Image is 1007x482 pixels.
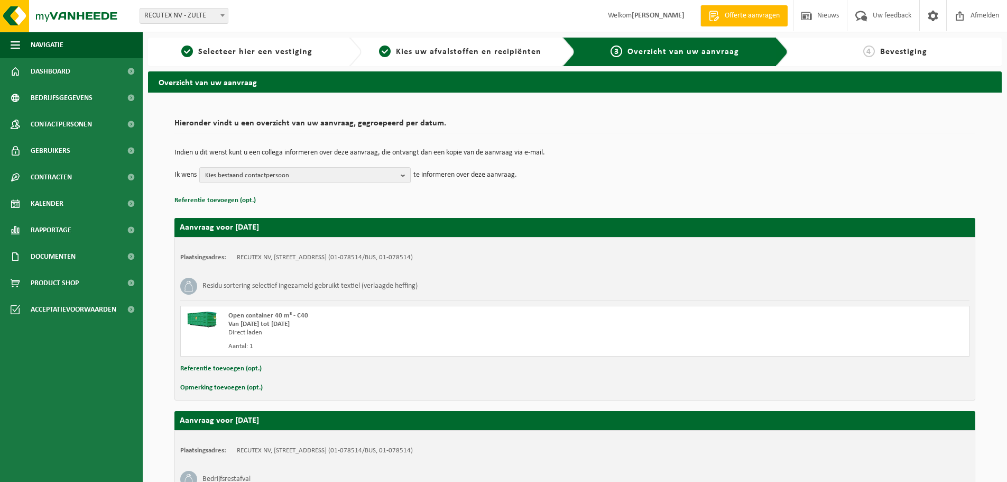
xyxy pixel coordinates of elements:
td: RECUTEX NV, [STREET_ADDRESS] (01-078514/BUS, 01-078514) [237,253,413,262]
span: Kies bestaand contactpersoon [205,168,396,184]
span: Bevestiging [880,48,927,56]
span: Bedrijfsgegevens [31,85,93,111]
span: Rapportage [31,217,71,243]
button: Referentie toevoegen (opt.) [180,362,262,376]
strong: Van [DATE] tot [DATE] [228,321,290,328]
p: Ik wens [174,167,197,183]
span: Gebruikers [31,138,70,164]
strong: Plaatsingsadres: [180,254,226,261]
a: 1Selecteer hier een vestiging [153,46,340,58]
span: Offerte aanvragen [722,11,782,21]
a: 2Kies uw afvalstoffen en recipiënten [367,46,554,58]
h3: Residu sortering selectief ingezameld gebruikt textiel (verlaagde heffing) [202,278,418,295]
span: Dashboard [31,58,70,85]
p: te informeren over deze aanvraag. [413,167,517,183]
a: Offerte aanvragen [700,5,788,26]
span: Contracten [31,164,72,190]
strong: Aanvraag voor [DATE] [180,223,259,232]
span: 3 [611,46,622,57]
span: Product Shop [31,270,79,296]
p: Indien u dit wenst kunt u een collega informeren over deze aanvraag, die ontvangt dan een kopie v... [174,149,975,157]
span: Contactpersonen [31,111,92,138]
span: 1 [181,46,193,57]
strong: [PERSON_NAME] [632,12,685,20]
span: Open container 40 m³ - C40 [228,312,308,319]
h2: Hieronder vindt u een overzicht van uw aanvraag, gegroepeerd per datum. [174,119,975,133]
span: 2 [379,46,391,57]
span: Selecteer hier een vestiging [198,48,312,56]
span: RECUTEX NV - ZULTE [140,8,228,23]
span: Overzicht van uw aanvraag [627,48,739,56]
button: Kies bestaand contactpersoon [199,167,411,183]
span: Acceptatievoorwaarden [31,296,116,323]
img: HK-XC-40-GN-00.png [186,312,218,328]
strong: Aanvraag voor [DATE] [180,416,259,425]
span: Kalender [31,190,63,217]
strong: Plaatsingsadres: [180,447,226,454]
span: RECUTEX NV - ZULTE [140,8,228,24]
button: Opmerking toevoegen (opt.) [180,381,263,395]
span: Documenten [31,243,76,270]
button: Referentie toevoegen (opt.) [174,194,256,207]
td: RECUTEX NV, [STREET_ADDRESS] (01-078514/BUS, 01-078514) [237,447,413,455]
div: Aantal: 1 [228,342,617,351]
span: Navigatie [31,32,63,58]
div: Direct laden [228,329,617,337]
span: Kies uw afvalstoffen en recipiënten [396,48,541,56]
h2: Overzicht van uw aanvraag [148,71,1002,92]
span: 4 [863,46,875,57]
